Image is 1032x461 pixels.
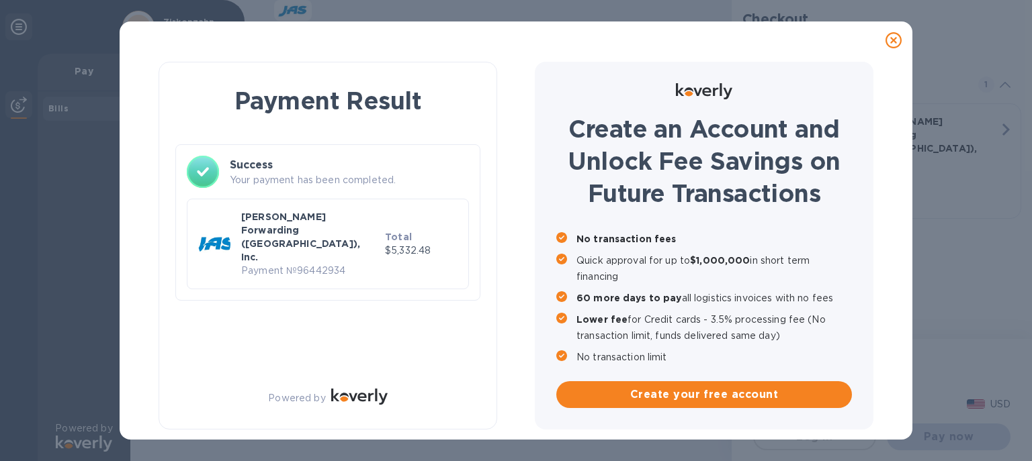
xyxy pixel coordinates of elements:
p: for Credit cards - 3.5% processing fee (No transaction limit, funds delivered same day) [576,311,852,344]
h1: Payment Result [181,84,475,117]
b: 60 more days to pay [576,293,682,303]
p: Quick approval for up to in short term financing [576,252,852,285]
p: [PERSON_NAME] Forwarding ([GEOGRAPHIC_DATA]), Inc. [241,210,380,264]
button: Create your free account [556,381,852,408]
h3: Success [230,157,469,173]
p: No transaction limit [576,349,852,365]
img: Logo [331,389,388,405]
span: Create your free account [567,387,841,403]
b: $1,000,000 [690,255,750,266]
h1: Create an Account and Unlock Fee Savings on Future Transactions [556,113,852,209]
img: Logo [676,83,732,99]
p: $5,332.48 [385,244,458,258]
b: Total [385,232,412,242]
p: Powered by [268,391,325,405]
b: Lower fee [576,314,628,325]
p: all logistics invoices with no fees [576,290,852,306]
p: Payment № 96442934 [241,264,380,278]
p: Your payment has been completed. [230,173,469,187]
b: No transaction fees [576,234,677,244]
